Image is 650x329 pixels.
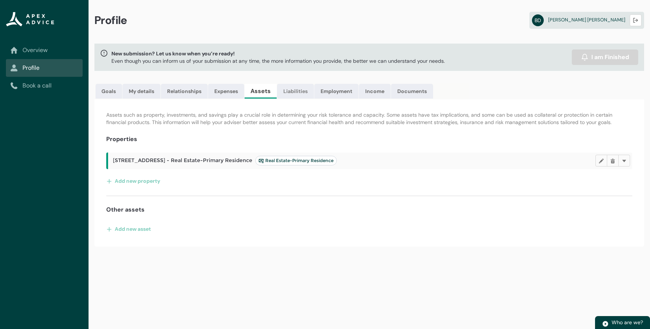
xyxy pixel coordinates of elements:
a: Assets [245,84,277,99]
a: Relationships [161,84,208,99]
span: [STREET_ADDRESS] - Real Estate-Primary Residence [113,156,337,165]
a: Documents [391,84,433,99]
h4: Properties [106,135,137,144]
p: Assets such as property, investments, and savings play a crucial role in determining your risk to... [106,111,632,126]
img: Apex Advice Group [6,12,54,27]
lightning-badge: Real Estate-Primary Residence [255,156,337,165]
span: Who are we? [612,319,643,326]
a: Employment [314,84,359,99]
span: Profile [94,13,127,27]
a: Expenses [208,84,244,99]
button: I am Finished [572,49,638,65]
button: Add new property [106,175,160,187]
abbr: BD [532,14,544,26]
span: New submission? Let us know when you’re ready! [111,50,445,57]
button: Logout [630,14,642,26]
button: Add new asset [106,223,151,235]
p: Even though you can inform us of your submission at any time, the more information you provide, t... [111,57,445,65]
button: More [618,155,630,167]
a: Goals [96,84,122,99]
span: Real Estate-Primary Residence [259,158,333,164]
a: Liabilities [277,84,314,99]
a: BD[PERSON_NAME] [PERSON_NAME] [529,12,644,29]
a: Book a call [10,81,78,90]
span: [PERSON_NAME] [PERSON_NAME] [548,17,625,23]
a: My details [122,84,160,99]
span: I am Finished [591,53,629,62]
img: alarm.svg [581,54,588,61]
a: Income [359,84,391,99]
h4: Other assets [106,205,145,214]
a: Overview [10,46,78,55]
button: Edit [595,155,607,167]
button: Delete [607,155,619,167]
a: Profile [10,64,78,72]
nav: Sub page [6,41,83,95]
img: play.svg [602,321,609,327]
